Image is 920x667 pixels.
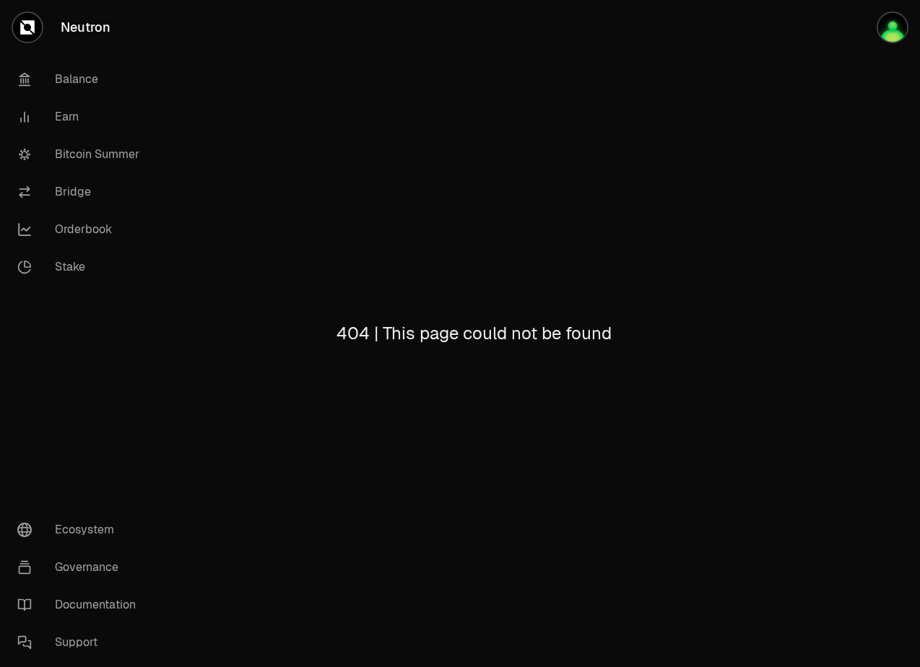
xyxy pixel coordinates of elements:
a: Ecosystem [6,511,156,549]
a: Stake [6,248,156,286]
a: Balance [6,61,156,98]
a: Support [6,624,156,661]
a: Earn [6,98,156,136]
a: Governance [6,549,156,586]
a: Bridge [6,173,156,211]
img: Gmail [878,13,907,42]
a: Bitcoin Summer [6,136,156,173]
h1: 404 | This page could not be found [337,322,612,345]
a: Orderbook [6,211,156,248]
a: Documentation [6,586,156,624]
